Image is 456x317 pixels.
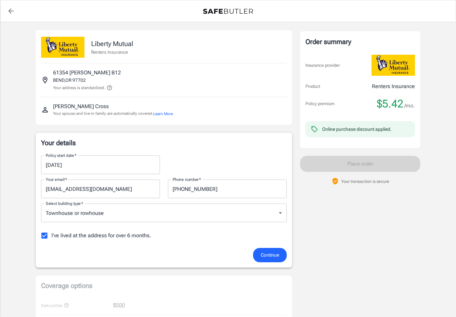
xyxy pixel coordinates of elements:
div: Townhouse or rowhouse [41,204,287,222]
span: Continue [261,251,279,259]
p: Product [305,83,320,90]
p: Liberty Mutual [91,39,133,49]
svg: Insured person [41,106,49,114]
p: Your address is standardized. [53,85,105,91]
p: [PERSON_NAME] Cross [53,102,109,110]
label: Your email [46,177,67,182]
input: Choose date, selected date is Oct 12, 2025 [41,155,155,174]
p: Renters Insurance [91,49,133,55]
button: Continue [253,248,287,262]
input: Enter email [41,180,160,198]
img: Liberty Mutual [41,37,84,58]
div: Online purchase discount applied. [322,126,392,132]
p: 61354 [PERSON_NAME] B12 [53,69,121,77]
a: back to quotes [4,4,18,18]
input: Enter number [168,180,287,198]
img: Back to quotes [203,9,253,14]
label: Policy start date [46,152,76,158]
span: /mo. [404,101,415,110]
p: Your spouse and live-in family are automatically covered. [53,110,173,117]
p: Your details [41,138,287,147]
label: Phone number [173,177,201,182]
p: Renters Insurance [372,82,415,90]
p: Policy premium [305,100,334,107]
div: Order summary [305,37,415,47]
p: Insurance provider [305,62,340,69]
img: Liberty Mutual [372,55,415,76]
span: I've lived at the address for over 6 months. [51,232,151,240]
p: BEND , OR 97702 [53,77,86,83]
span: $5.42 [377,97,403,110]
svg: Insured address [41,76,49,84]
label: Select building type [46,201,83,206]
button: Learn More [153,111,173,117]
p: Your transaction is secure [341,178,389,185]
